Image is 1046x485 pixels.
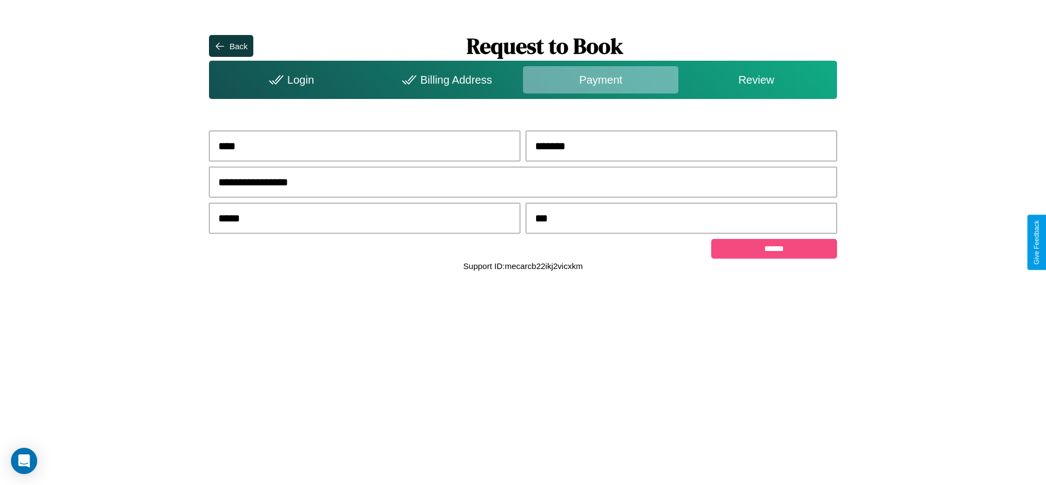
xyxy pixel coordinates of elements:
button: Back [209,35,253,57]
div: Payment [523,66,678,94]
div: Login [212,66,367,94]
div: Billing Address [368,66,523,94]
div: Give Feedback [1033,220,1041,265]
div: Review [678,66,834,94]
p: Support ID: mecarcb22ikj2vicxkm [463,259,583,273]
h1: Request to Book [253,31,837,61]
div: Back [229,42,247,51]
div: Open Intercom Messenger [11,448,37,474]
